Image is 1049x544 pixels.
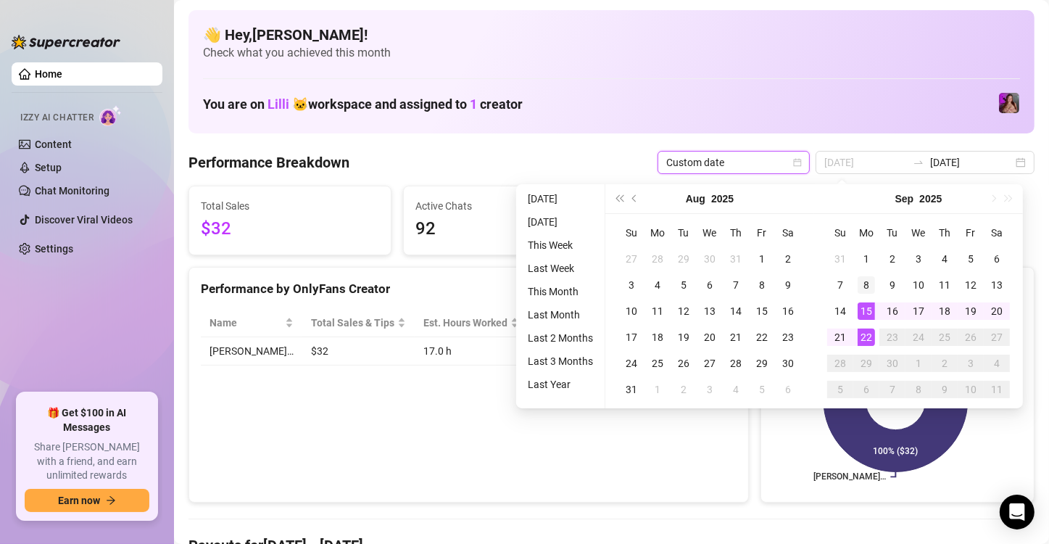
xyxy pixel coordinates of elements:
[962,276,979,294] div: 12
[984,376,1010,403] td: 2025-10-11
[832,381,849,398] div: 5
[302,309,415,337] th: Total Sales & Tips
[58,495,100,506] span: Earn now
[779,381,797,398] div: 6
[936,355,953,372] div: 2
[813,472,886,482] text: [PERSON_NAME]…
[988,381,1006,398] div: 11
[649,355,666,372] div: 25
[779,355,797,372] div: 30
[723,272,749,298] td: 2025-08-07
[711,184,734,213] button: Choose a year
[644,350,671,376] td: 2025-08-25
[671,272,697,298] td: 2025-08-05
[962,381,979,398] div: 10
[623,355,640,372] div: 24
[522,213,599,231] li: [DATE]
[999,93,1019,113] img: allison
[649,329,666,346] div: 18
[201,215,379,243] span: $32
[753,329,771,346] div: 22
[727,250,745,268] div: 31
[1000,495,1035,529] div: Open Intercom Messenger
[25,489,149,512] button: Earn nowarrow-right
[522,306,599,323] li: Last Month
[210,315,282,331] span: Name
[879,298,905,324] td: 2025-09-16
[618,376,644,403] td: 2025-08-31
[910,302,927,320] div: 17
[827,298,853,324] td: 2025-09-14
[775,220,801,246] th: Sa
[779,276,797,294] div: 9
[644,220,671,246] th: Mo
[723,298,749,324] td: 2025-08-14
[858,355,875,372] div: 29
[853,376,879,403] td: 2025-10-06
[932,246,958,272] td: 2025-09-04
[988,250,1006,268] div: 6
[832,250,849,268] div: 31
[522,283,599,300] li: This Month
[753,355,771,372] div: 29
[984,246,1010,272] td: 2025-09-06
[35,162,62,173] a: Setup
[649,276,666,294] div: 4
[753,381,771,398] div: 5
[910,329,927,346] div: 24
[779,329,797,346] div: 23
[618,298,644,324] td: 2025-08-10
[884,302,901,320] div: 16
[827,376,853,403] td: 2025-10-05
[962,302,979,320] div: 19
[932,272,958,298] td: 2025-09-11
[853,350,879,376] td: 2025-09-29
[201,279,737,299] div: Performance by OnlyFans Creator
[644,246,671,272] td: 2025-07-28
[958,246,984,272] td: 2025-09-05
[697,376,723,403] td: 2025-09-03
[988,329,1006,346] div: 27
[627,184,643,213] button: Previous month (PageUp)
[832,276,849,294] div: 7
[905,246,932,272] td: 2025-09-03
[958,324,984,350] td: 2025-09-26
[203,25,1020,45] h4: 👋 Hey, [PERSON_NAME] !
[913,157,924,168] span: to
[753,276,771,294] div: 8
[649,302,666,320] div: 11
[913,157,924,168] span: swap-right
[749,350,775,376] td: 2025-08-29
[311,315,394,331] span: Total Sales & Tips
[962,355,979,372] div: 3
[618,220,644,246] th: Su
[723,376,749,403] td: 2025-09-04
[188,152,349,173] h4: Performance Breakdown
[962,329,979,346] div: 26
[671,350,697,376] td: 2025-08-26
[905,350,932,376] td: 2025-10-01
[936,381,953,398] div: 9
[932,376,958,403] td: 2025-10-09
[905,376,932,403] td: 2025-10-08
[701,329,718,346] div: 20
[35,185,109,197] a: Chat Monitoring
[779,302,797,320] div: 16
[35,68,62,80] a: Home
[984,350,1010,376] td: 2025-10-04
[910,355,927,372] div: 1
[618,246,644,272] td: 2025-07-27
[666,152,801,173] span: Custom date
[12,35,120,49] img: logo-BBDzfeDw.svg
[671,220,697,246] th: Tu
[415,198,594,214] span: Active Chats
[618,350,644,376] td: 2025-08-24
[910,250,927,268] div: 3
[832,329,849,346] div: 21
[879,376,905,403] td: 2025-10-07
[988,355,1006,372] div: 4
[35,214,133,226] a: Discover Viral Videos
[905,298,932,324] td: 2025-09-17
[879,246,905,272] td: 2025-09-02
[879,350,905,376] td: 2025-09-30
